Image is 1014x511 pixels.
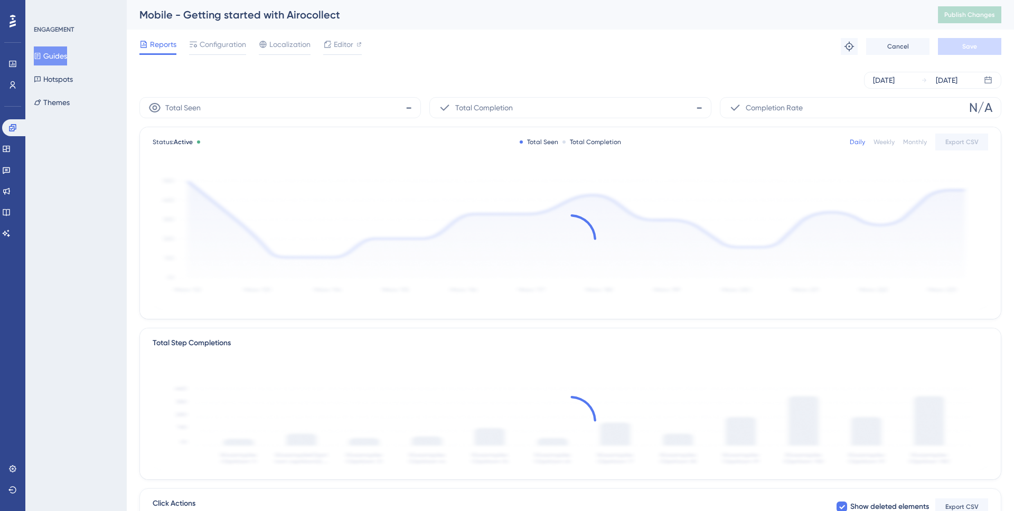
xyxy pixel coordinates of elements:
button: Hotspots [34,70,73,89]
div: Mobile - Getting started with Airocollect [139,7,912,22]
div: Total Step Completions [153,337,231,349]
span: Total Completion [455,101,513,114]
button: Publish Changes [938,6,1001,23]
button: Export CSV [935,134,988,150]
span: Configuration [200,38,246,51]
span: - [696,99,702,116]
div: Total Completion [562,138,621,146]
div: Monthly [903,138,927,146]
div: Daily [850,138,865,146]
span: Export CSV [945,503,979,511]
span: Status: [153,138,193,146]
span: Publish Changes [944,11,995,19]
span: Export CSV [945,138,979,146]
span: Localization [269,38,311,51]
span: N/A [969,99,992,116]
button: Guides [34,46,67,65]
span: - [406,99,412,116]
span: Reports [150,38,176,51]
div: [DATE] [936,74,957,87]
span: Completion Rate [746,101,803,114]
div: ENGAGEMENT [34,25,74,34]
span: Cancel [887,42,909,51]
button: Themes [34,93,70,112]
button: Cancel [866,38,929,55]
div: [DATE] [873,74,895,87]
span: Active [174,138,193,146]
span: Total Seen [165,101,201,114]
button: Save [938,38,1001,55]
span: Save [962,42,977,51]
span: Editor [334,38,353,51]
div: Total Seen [520,138,558,146]
div: Weekly [874,138,895,146]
